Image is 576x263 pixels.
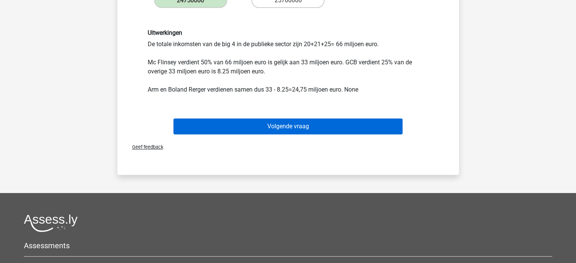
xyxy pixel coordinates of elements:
[24,214,78,232] img: Assessly logo
[148,29,429,36] h6: Uitwerkingen
[126,144,163,150] span: Geef feedback
[173,118,403,134] button: Volgende vraag
[142,29,434,94] div: De totale inkomsten van de big 4 in de publieke sector zijn 20+21+25= 66 miljoen euro. Mc Flinsey...
[24,241,552,250] h5: Assessments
